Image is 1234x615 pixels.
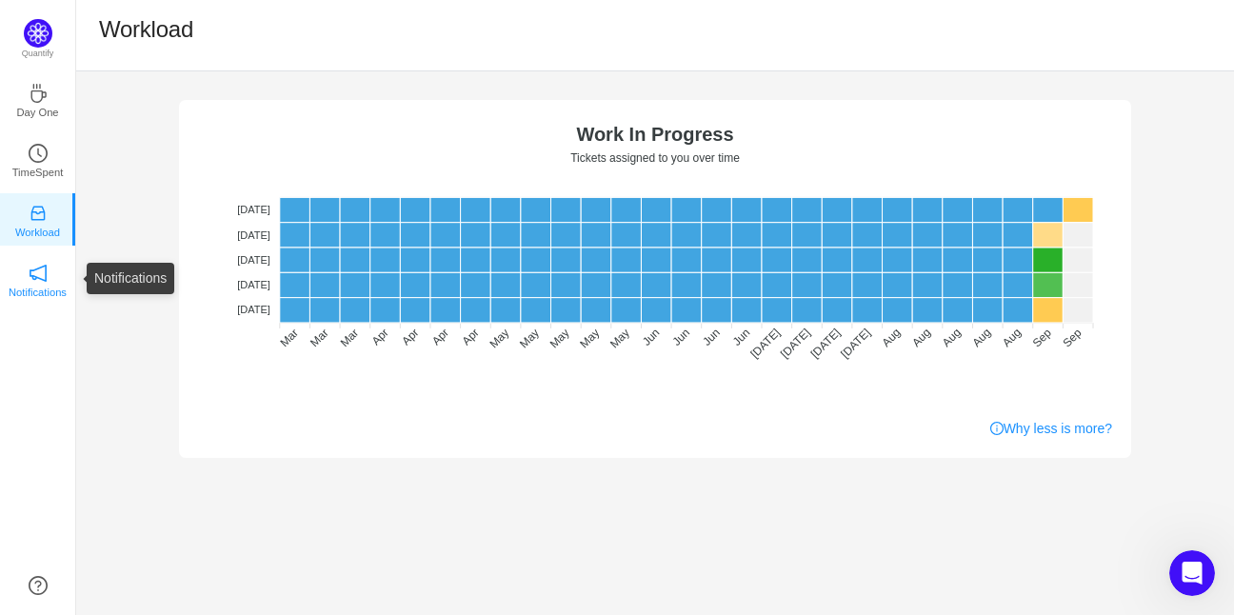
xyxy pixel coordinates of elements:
[1030,326,1054,349] tspan: Sep
[29,264,48,283] i: icon: notification
[1000,326,1024,349] tspan: Aug
[808,326,844,361] tspan: [DATE]
[778,326,813,361] tspan: [DATE]
[99,15,193,44] h1: Workload
[237,204,270,215] tspan: [DATE]
[29,576,48,595] a: icon: question-circle
[990,422,1004,435] i: icon: info-circle
[29,204,48,223] i: icon: inbox
[237,279,270,290] tspan: [DATE]
[399,326,421,347] tspan: Apr
[640,326,663,348] tspan: Jun
[1060,326,1084,349] tspan: Sep
[517,326,542,350] tspan: May
[700,326,723,348] tspan: Jun
[29,209,48,228] a: icon: inboxWorkload
[369,326,391,347] tspan: Apr
[22,48,54,61] p: Quantify
[838,326,873,361] tspan: [DATE]
[570,151,740,165] text: Tickets assigned to you over time
[29,149,48,169] a: icon: clock-circleTimeSpent
[460,326,482,347] tspan: Apr
[237,229,270,241] tspan: [DATE]
[429,326,451,347] tspan: Apr
[308,327,331,350] tspan: Mar
[547,326,572,350] tspan: May
[879,326,903,349] tspan: Aug
[607,326,632,350] tspan: May
[487,326,511,350] tspan: May
[9,284,67,301] p: Notifications
[1169,550,1215,596] iframe: Intercom live chat
[29,269,48,288] a: icon: notificationNotifications
[969,326,993,349] tspan: Aug
[577,326,602,350] tspan: May
[730,326,753,348] tspan: Jun
[940,326,964,349] tspan: Aug
[576,124,733,145] text: Work In Progress
[670,326,693,348] tspan: Jun
[277,327,301,350] tspan: Mar
[15,224,60,241] p: Workload
[12,164,64,181] p: TimeSpent
[909,326,933,349] tspan: Aug
[16,104,58,121] p: Day One
[29,144,48,163] i: icon: clock-circle
[237,304,270,315] tspan: [DATE]
[237,254,270,266] tspan: [DATE]
[990,419,1112,439] a: Why less is more?
[29,84,48,103] i: icon: coffee
[338,327,362,350] tspan: Mar
[747,326,783,361] tspan: [DATE]
[29,89,48,109] a: icon: coffeeDay One
[24,19,52,48] img: Quantify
